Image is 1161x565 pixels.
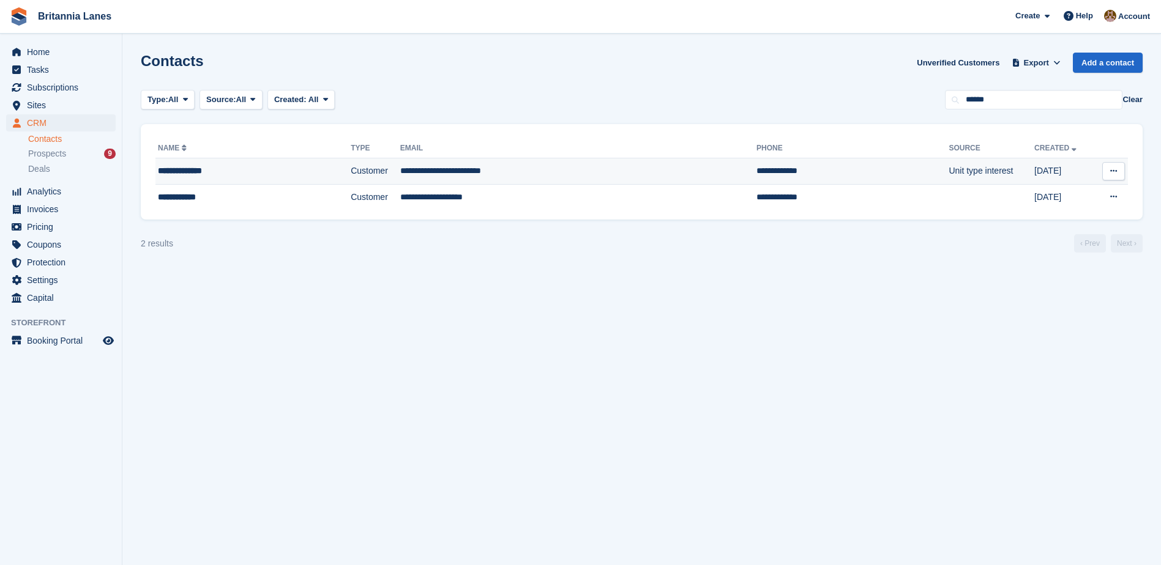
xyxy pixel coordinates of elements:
[6,61,116,78] a: menu
[28,148,66,160] span: Prospects
[27,183,100,200] span: Analytics
[1024,57,1049,69] span: Export
[1073,53,1143,73] a: Add a contact
[27,61,100,78] span: Tasks
[27,332,100,349] span: Booking Portal
[158,144,189,152] a: Name
[6,97,116,114] a: menu
[28,163,50,175] span: Deals
[6,114,116,131] a: menu
[1009,53,1063,73] button: Export
[1074,234,1106,253] a: Previous
[27,114,100,131] span: CRM
[28,133,116,145] a: Contacts
[27,236,100,253] span: Coupons
[756,139,949,158] th: Phone
[1072,234,1145,253] nav: Page
[6,43,116,61] a: menu
[1118,10,1150,23] span: Account
[6,236,116,253] a: menu
[6,79,116,96] a: menu
[27,97,100,114] span: Sites
[6,271,116,289] a: menu
[1034,158,1094,185] td: [DATE]
[1015,10,1040,22] span: Create
[308,95,319,104] span: All
[351,139,400,158] th: Type
[6,218,116,235] a: menu
[1076,10,1093,22] span: Help
[351,158,400,185] td: Customer
[1034,184,1094,210] td: [DATE]
[141,237,173,250] div: 2 results
[6,332,116,349] a: menu
[101,333,116,348] a: Preview store
[141,53,204,69] h1: Contacts
[236,94,247,106] span: All
[6,183,116,200] a: menu
[11,317,122,329] span: Storefront
[27,271,100,289] span: Settings
[400,139,756,158] th: Email
[10,7,28,26] img: stora-icon-8386f47178a22dfd0bd8f6a31ec36ba5ce8667c1dd55bd0f319d3a0aa187defe.svg
[1034,144,1079,152] a: Created
[1122,94,1143,106] button: Clear
[147,94,168,106] span: Type:
[949,139,1034,158] th: Source
[200,90,263,110] button: Source: All
[274,95,307,104] span: Created:
[206,94,236,106] span: Source:
[267,90,335,110] button: Created: All
[912,53,1004,73] a: Unverified Customers
[949,158,1034,185] td: Unit type interest
[168,94,179,106] span: All
[1111,234,1143,253] a: Next
[27,79,100,96] span: Subscriptions
[6,289,116,306] a: menu
[27,289,100,306] span: Capital
[27,43,100,61] span: Home
[351,184,400,210] td: Customer
[6,201,116,218] a: menu
[27,218,100,235] span: Pricing
[28,147,116,160] a: Prospects 9
[28,163,116,175] a: Deals
[33,6,116,26] a: Britannia Lanes
[6,254,116,271] a: menu
[141,90,195,110] button: Type: All
[27,254,100,271] span: Protection
[104,149,116,159] div: 9
[27,201,100,218] span: Invoices
[1104,10,1116,22] img: Admin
